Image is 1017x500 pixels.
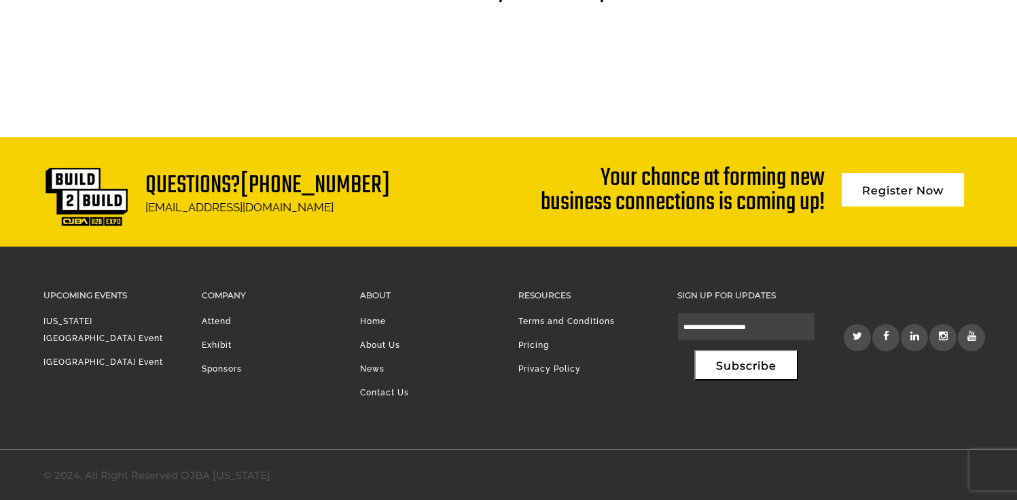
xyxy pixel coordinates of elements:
h3: About [360,287,498,303]
h3: Upcoming Events [43,287,181,303]
a: [PHONE_NUMBER] [240,166,390,205]
a: [EMAIL_ADDRESS][DOMAIN_NAME] [145,200,334,214]
a: Attend [202,317,232,326]
button: Subscribe [694,350,798,380]
a: Contact Us [360,388,409,397]
a: Pricing [518,340,549,350]
a: About Us [360,340,400,350]
h3: Resources [518,287,656,303]
div: Your chance at forming new business connections is coming up! [536,166,825,215]
h1: Questions? [145,174,390,198]
a: Register Now [842,173,964,207]
a: [GEOGRAPHIC_DATA] Event [43,357,163,367]
h3: Company [202,287,340,303]
a: Sponsors [202,364,242,374]
h3: Sign up for updates [677,287,815,303]
div: © 2024. All Right Reserved OJBA [US_STATE]. [43,467,272,484]
a: Exhibit [202,340,232,350]
a: Privacy Policy [518,364,581,374]
a: Terms and Conditions [518,317,615,326]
